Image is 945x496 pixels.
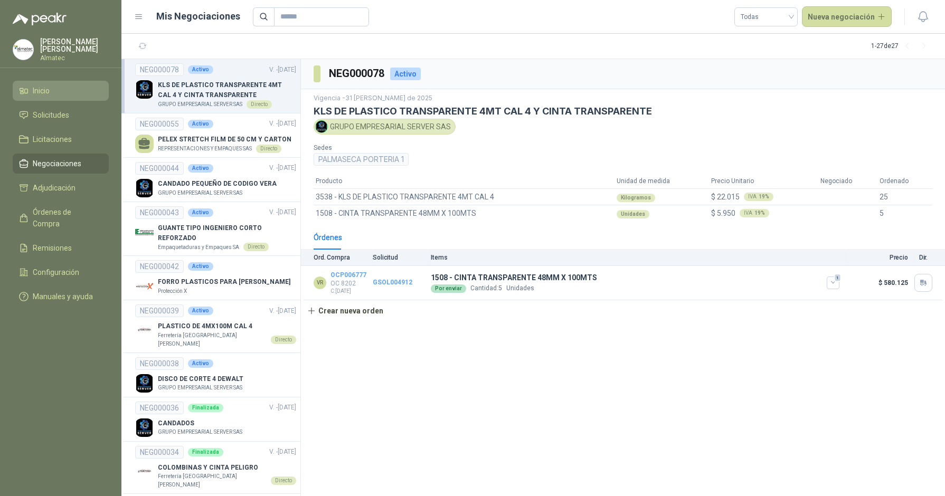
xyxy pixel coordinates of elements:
[330,287,366,295] p: C: [DATE]
[314,106,932,117] h3: KLS DE PLASTICO TRANSPARENTE 4MT CAL 4 Y CINTA TRANSPARENTE
[330,271,366,279] a: OCP006777
[301,300,389,321] button: Crear nueva orden
[135,321,154,340] img: Company Logo
[158,135,291,145] p: PELEX STRETCH FILM DE 50 CM Y CARTON
[314,276,326,289] div: VR
[256,145,281,153] div: Directo
[711,207,735,219] span: $ 5.950
[135,374,154,393] img: Company Logo
[33,266,79,278] span: Configuración
[269,208,296,216] span: V. - [DATE]
[135,206,296,252] a: NEG000043ActivoV. -[DATE] Company LogoGUANTE TIPO INGENIERO CORTO REFORZADOEmpaquetaduras y Empaq...
[269,120,296,127] span: V. - [DATE]
[158,145,252,153] p: REPRESENTACIONES Y EMPAQUES SAS
[877,174,932,188] th: Ordenado
[877,205,932,221] td: 5
[158,179,277,189] p: CANDADO PEQUEÑO DE CODIGO VERA
[13,178,109,198] a: Adjudicación
[754,211,765,216] b: 19 %
[33,291,93,302] span: Manuales y ayuda
[744,193,773,201] div: IVA
[13,40,33,60] img: Company Logo
[33,206,99,230] span: Órdenes de Compra
[158,243,239,252] p: Empaquetaduras y Empaques SA
[329,65,386,82] h3: NEG000078
[247,100,272,109] div: Directo
[431,272,597,283] p: 1508 - CINTA TRANSPARENTE 48MM X 100MTS
[188,359,213,368] div: Activo
[135,80,154,99] img: Company Logo
[314,153,409,166] div: PALMASECA PORTERIA 1
[158,321,296,331] p: PLASTICO DE 4MX100M CAL 4
[314,119,456,135] div: GRUPO EMPRESARIAL SERVER SAS
[271,336,296,344] div: Directo
[373,279,412,286] a: GSOL004912
[314,143,619,153] p: Sedes
[33,158,81,169] span: Negociaciones
[158,418,242,428] p: CANDADOS
[615,174,709,188] th: Unidad de medida
[188,262,213,271] div: Activo
[33,85,50,97] span: Inicio
[158,100,242,109] p: GRUPO EMPRESARIAL SERVER SAS
[158,384,242,392] p: GRUPO EMPRESARIAL SERVER SAS
[156,9,240,24] h1: Mis Negociaciones
[158,331,267,348] p: Ferretería [GEOGRAPHIC_DATA][PERSON_NAME]
[871,38,932,55] div: 1 - 27 de 27
[243,243,269,251] div: Directo
[13,262,109,282] a: Configuración
[158,189,242,197] p: GRUPO EMPRESARIAL SERVER SAS
[135,357,184,370] div: NEG000038
[271,476,296,485] div: Directo
[314,174,615,188] th: Producto
[498,284,502,292] span: 5
[135,304,184,317] div: NEG000039
[135,402,296,437] a: NEG000036FinalizadaV. -[DATE] Company LogoCANDADOSGRUPO EMPRESARIAL SERVER SAS
[188,404,223,412] div: Finalizada
[158,472,267,489] p: Ferretería [GEOGRAPHIC_DATA][PERSON_NAME]
[13,81,109,101] a: Inicio
[135,63,184,76] div: NEG000078
[13,238,109,258] a: Remisiones
[40,38,109,53] p: [PERSON_NAME] [PERSON_NAME]
[13,202,109,234] a: Órdenes de Compra
[135,206,184,219] div: NEG000043
[846,279,908,287] p: $ 580.125
[158,374,243,384] p: DISCO DE CORTE 4 DEWALT
[431,250,846,266] th: Items
[759,194,769,199] b: 19 %
[135,63,296,109] a: NEG000078ActivoV. -[DATE] Company LogoKLS DE PLASTICO TRANSPARENTE 4MT CAL 4 Y CINTA TRANSPARENTE...
[13,129,109,149] a: Licitaciones
[135,223,154,242] img: Company Logo
[135,357,296,393] a: NEG000038ActivoCompany LogoDISCO DE CORTE 4 DEWALTGRUPO EMPRESARIAL SERVER SAS
[316,191,494,203] span: 3538 - KLS DE PLASTICO TRANSPARENTE 4MT CAL 4
[158,463,296,473] p: COLOMBINAS Y CINTA PELIGRO
[135,179,154,197] img: Company Logo
[301,250,373,266] th: Ord. Compra
[135,463,154,481] img: Company Logo
[158,80,296,100] p: KLS DE PLASTICO TRANSPARENTE 4MT CAL 4 Y CINTA TRANSPARENTE
[188,307,213,315] div: Activo
[188,120,213,128] div: Activo
[135,402,184,414] div: NEG000036
[158,277,290,287] p: FORRO PLASTICOS PARA [PERSON_NAME]
[316,207,476,219] span: 1508 - CINTA TRANSPARENTE 48MM X 100MTS
[135,118,184,130] div: NEG000055
[33,182,75,194] span: Adjudicación
[741,9,791,25] span: Todas
[135,162,184,175] div: NEG000044
[135,304,296,348] a: NEG000039ActivoV. -[DATE] Company LogoPLASTICO DE 4MX100M CAL 4Ferretería [GEOGRAPHIC_DATA][PERSO...
[188,448,223,456] div: Finalizada
[13,105,109,125] a: Solicitudes
[802,6,892,27] a: Nueva negociación
[13,287,109,307] a: Manuales y ayuda
[914,250,945,266] th: Dir.
[314,232,342,243] div: Órdenes
[269,404,296,411] span: V. - [DATE]
[269,164,296,171] span: V. - [DATE]
[709,174,818,188] th: Precio Unitario
[158,287,187,295] p: Protección X
[40,55,109,61] p: Almatec
[877,188,932,205] td: 25
[316,121,327,132] img: Company Logo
